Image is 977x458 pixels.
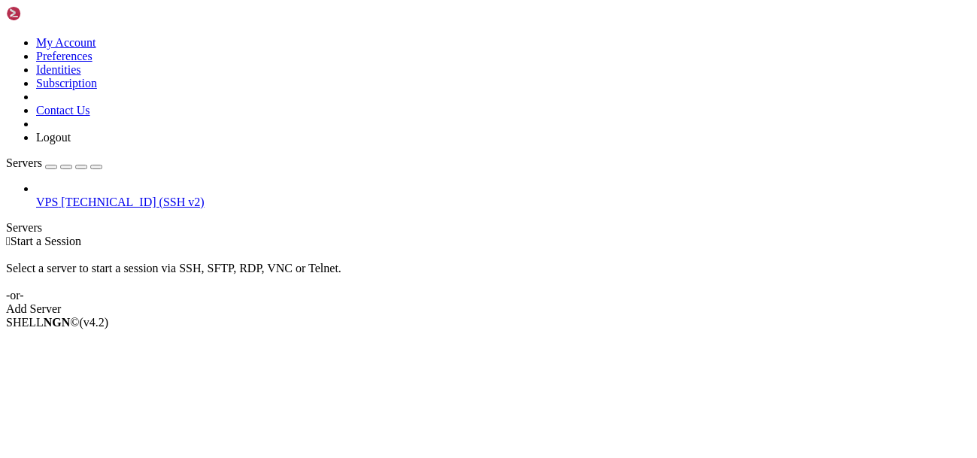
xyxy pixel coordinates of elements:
[6,221,971,235] div: Servers
[6,316,108,329] span: SHELL ©
[36,50,93,62] a: Preferences
[6,302,971,316] div: Add Server
[36,77,97,89] a: Subscription
[36,131,71,144] a: Logout
[6,156,42,169] span: Servers
[36,182,971,209] li: VPS [TECHNICAL_ID] (SSH v2)
[36,196,58,208] span: VPS
[6,156,102,169] a: Servers
[36,36,96,49] a: My Account
[80,316,109,329] span: 4.2.0
[36,63,81,76] a: Identities
[44,316,71,329] b: NGN
[6,6,93,21] img: Shellngn
[36,196,971,209] a: VPS [TECHNICAL_ID] (SSH v2)
[61,196,204,208] span: [TECHNICAL_ID] (SSH v2)
[6,248,971,302] div: Select a server to start a session via SSH, SFTP, RDP, VNC or Telnet. -or-
[36,104,90,117] a: Contact Us
[6,235,11,247] span: 
[11,235,81,247] span: Start a Session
